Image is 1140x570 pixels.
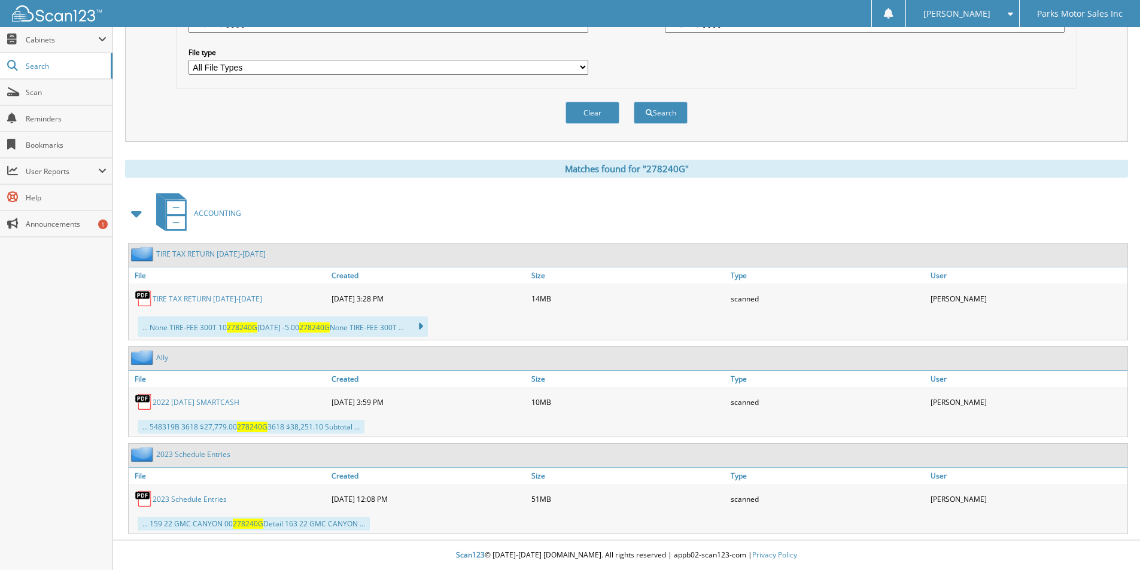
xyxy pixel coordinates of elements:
a: Privacy Policy [752,550,797,560]
div: ... 548319B 3618 $27,779.00 3618 $38,251.10 Subtotal ... [138,420,364,434]
div: 51MB [528,487,728,511]
div: scanned [728,390,928,414]
span: 278240G [227,322,257,333]
div: 14MB [528,286,728,310]
span: Bookmarks [26,140,107,150]
button: Search [634,102,688,124]
span: Reminders [26,114,107,124]
a: ACCOUNTING [149,190,241,237]
a: File [129,267,329,284]
span: Scan123 [456,550,485,560]
a: File [129,371,329,387]
span: [PERSON_NAME] [923,10,990,17]
a: Type [728,267,928,284]
a: Created [329,468,528,484]
span: User Reports [26,166,98,176]
a: Size [528,468,728,484]
a: TIRE TAX RETURN [DATE]-[DATE] [156,249,266,259]
div: [DATE] 3:59 PM [329,390,528,414]
a: Type [728,468,928,484]
a: Size [528,267,728,284]
img: PDF.png [135,490,153,508]
span: Cabinets [26,35,98,45]
img: scan123-logo-white.svg [12,5,102,22]
span: ACCOUNTING [194,208,241,218]
button: Clear [566,102,619,124]
span: 278240G [299,322,330,333]
a: Type [728,371,928,387]
span: 278240G [233,519,263,529]
div: 10MB [528,390,728,414]
div: [DATE] 12:08 PM [329,487,528,511]
a: User [928,267,1127,284]
div: [PERSON_NAME] [928,390,1127,414]
div: 1 [98,220,108,229]
div: [PERSON_NAME] [928,286,1127,310]
label: File type [189,47,588,57]
img: PDF.png [135,289,153,307]
img: folder2.png [131,246,156,261]
span: Help [26,193,107,203]
span: Scan [26,87,107,97]
span: Parks Motor Sales Inc [1037,10,1123,17]
div: [PERSON_NAME] [928,487,1127,511]
a: Ally [156,352,168,362]
a: Size [528,371,728,387]
div: [DATE] 3:28 PM [329,286,528,310]
a: User [928,468,1127,484]
div: ... None TIRE-FEE 300T 10 [DATE] -5.00 None TIRE-FEE 300T ... [138,316,428,337]
div: Matches found for "278240G" [125,160,1128,178]
div: ... 159 22 GMC CANYON 00 Detail 163 22 GMC CANYON ... [138,517,370,531]
a: 2022 [DATE] SMARTCASH [153,397,239,407]
img: folder2.png [131,350,156,365]
div: scanned [728,286,928,310]
a: 2023 Schedule Entries [156,449,230,459]
a: File [129,468,329,484]
a: Created [329,371,528,387]
a: User [928,371,1127,387]
a: Created [329,267,528,284]
img: folder2.png [131,447,156,462]
span: 278240G [237,422,267,432]
div: © [DATE]-[DATE] [DOMAIN_NAME]. All rights reserved | appb02-scan123-com | [113,541,1140,570]
div: scanned [728,487,928,511]
span: Search [26,61,105,71]
img: PDF.png [135,393,153,411]
a: TIRE TAX RETURN [DATE]-[DATE] [153,294,262,304]
span: Announcements [26,219,107,229]
a: 2023 Schedule Entries [153,494,227,504]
